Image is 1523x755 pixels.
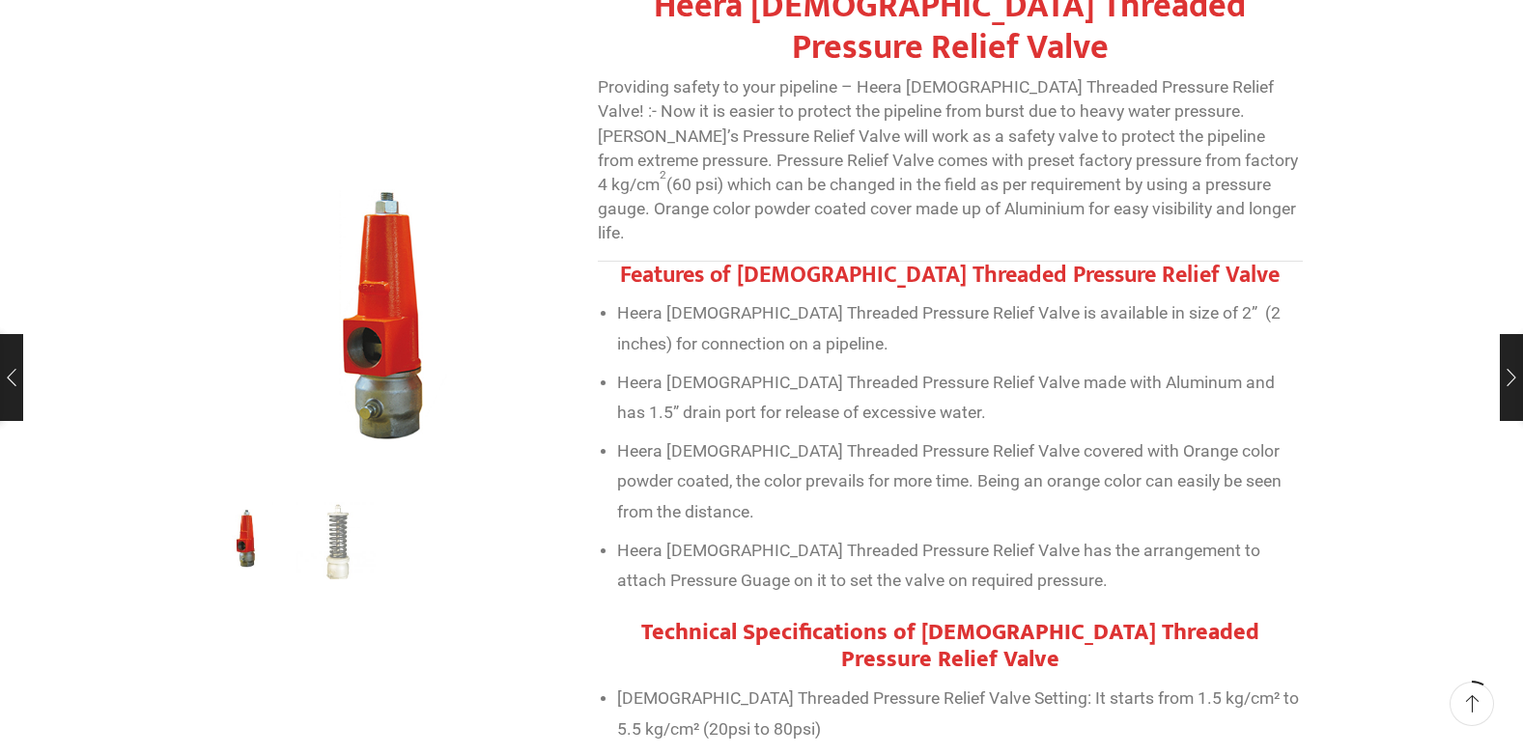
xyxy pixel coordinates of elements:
span: Providing safety to your pipeline – Heera [DEMOGRAPHIC_DATA] Threaded Pressure Relief Valve! :- N... [598,77,1298,241]
span: Heera [DEMOGRAPHIC_DATA] Threaded Pressure Relief Valve is available in size of 2” (2 inches) for... [617,303,1281,353]
div: 1 / 2 [212,145,559,492]
span: [DEMOGRAPHIC_DATA] Threaded Pressure Relief Valve Setting: It starts from 1.5 kg/cm² to 5.5 kg/cm... [617,688,1299,739]
li: 1 / 2 [207,502,287,579]
li: 2 / 2 [296,502,376,579]
span: Heera [DEMOGRAPHIC_DATA] Threaded Pressure Relief Valve has the arrangement to attach Pressure Gu... [617,541,1260,591]
sup: 2 [660,168,666,182]
a: Female Threaded Pressure Relief Valve [207,499,287,579]
span: Heera [DEMOGRAPHIC_DATA] Threaded Pressure Relief Valve covered with Orange color powder coated, ... [617,441,1282,521]
span: Heera [DEMOGRAPHIC_DATA] Threaded Pressure Relief Valve made with Aluminum and has 1.5” drain por... [617,373,1275,423]
span: Technical Specifications of [DEMOGRAPHIC_DATA] Threaded Pressure Relief Valve [641,613,1259,680]
img: Spriing-Prussure-Relif-Vavle [296,502,376,582]
a: Spriing Prussure Relif Vavle [296,502,376,582]
img: Female threaded pressure relief valve [207,499,287,579]
strong: Features of [DEMOGRAPHIC_DATA] Threaded Pressure Relief Valve [620,256,1280,294]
